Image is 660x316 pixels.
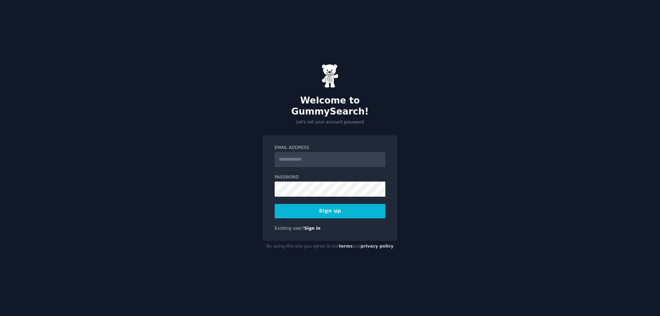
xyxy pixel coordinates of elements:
h2: Welcome to GummySearch! [263,95,397,117]
img: Gummy Bear [321,64,339,88]
a: Sign in [304,226,321,231]
label: Email Address [275,145,385,151]
a: privacy policy [361,244,394,249]
label: Password [275,174,385,181]
button: Sign up [275,204,385,218]
p: Let's set your account password [263,119,397,126]
span: Existing user? [275,226,304,231]
div: By using this site you agree to our and [263,241,397,252]
a: terms [339,244,353,249]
